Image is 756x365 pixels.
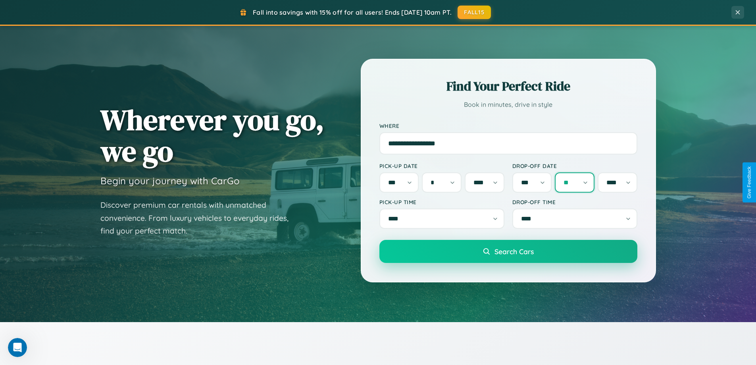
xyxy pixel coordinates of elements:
[379,240,637,263] button: Search Cars
[512,199,637,205] label: Drop-off Time
[458,6,491,19] button: FALL15
[8,338,27,357] iframe: Intercom live chat
[379,122,637,129] label: Where
[100,199,299,238] p: Discover premium car rentals with unmatched convenience. From luxury vehicles to everyday rides, ...
[379,162,504,169] label: Pick-up Date
[100,104,324,167] h1: Wherever you go, we go
[746,166,752,199] div: Give Feedback
[494,247,534,256] span: Search Cars
[512,162,637,169] label: Drop-off Date
[100,175,240,187] h3: Begin your journey with CarGo
[379,77,637,95] h2: Find Your Perfect Ride
[379,99,637,110] p: Book in minutes, drive in style
[253,8,452,16] span: Fall into savings with 15% off for all users! Ends [DATE] 10am PT.
[379,199,504,205] label: Pick-up Time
